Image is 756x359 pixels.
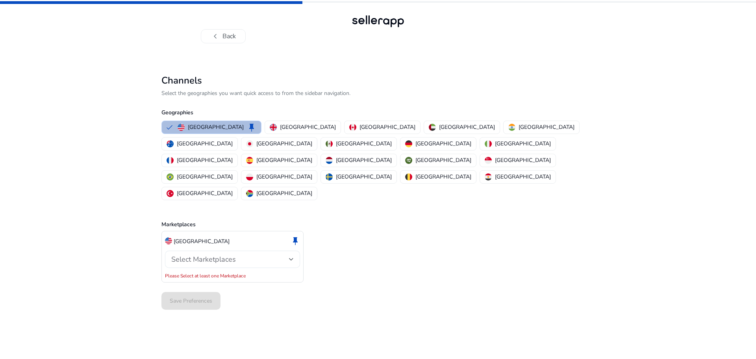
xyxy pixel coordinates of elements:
p: [GEOGRAPHIC_DATA] [256,140,312,148]
span: keep [247,123,256,132]
img: it.svg [485,140,492,147]
img: ae.svg [429,124,436,131]
img: de.svg [405,140,412,147]
img: in.svg [508,124,515,131]
p: [GEOGRAPHIC_DATA] [359,123,415,131]
p: [GEOGRAPHIC_DATA] [495,156,551,164]
img: mx.svg [326,140,333,147]
p: Geographies [161,108,595,117]
img: fr.svg [167,157,174,164]
p: [GEOGRAPHIC_DATA] [280,123,336,131]
img: za.svg [246,190,253,197]
p: [GEOGRAPHIC_DATA] [495,140,551,148]
img: br.svg [167,173,174,180]
p: [GEOGRAPHIC_DATA] [256,189,312,197]
p: [GEOGRAPHIC_DATA] [177,173,233,181]
img: be.svg [405,173,412,180]
img: ca.svg [349,124,356,131]
p: [GEOGRAPHIC_DATA] [174,237,230,246]
img: se.svg [326,173,333,180]
p: [GEOGRAPHIC_DATA] [336,156,392,164]
img: tr.svg [167,190,174,197]
p: Select the geographies you want quick access to from the sidebar navigation. [161,89,595,97]
p: [GEOGRAPHIC_DATA] [336,173,392,181]
p: [GEOGRAPHIC_DATA] [177,140,233,148]
img: us.svg [165,237,172,244]
img: es.svg [246,157,253,164]
p: Marketplaces [161,220,595,229]
img: uk.svg [270,124,277,131]
p: [GEOGRAPHIC_DATA] [519,123,574,131]
img: sa.svg [405,157,412,164]
img: pl.svg [246,173,253,180]
span: chevron_left [211,32,220,41]
img: au.svg [167,140,174,147]
img: us.svg [178,124,185,131]
p: [GEOGRAPHIC_DATA] [415,156,471,164]
p: [GEOGRAPHIC_DATA] [256,156,312,164]
span: Select Marketplaces [171,255,236,264]
img: sg.svg [485,157,492,164]
p: [GEOGRAPHIC_DATA] [256,173,312,181]
img: jp.svg [246,140,253,147]
p: [GEOGRAPHIC_DATA] [188,123,244,131]
img: nl.svg [326,157,333,164]
span: keep [291,236,300,246]
p: [GEOGRAPHIC_DATA] [415,173,471,181]
p: [GEOGRAPHIC_DATA] [415,140,471,148]
img: eg.svg [485,173,492,180]
button: chevron_leftBack [201,29,246,43]
p: [GEOGRAPHIC_DATA] [336,140,392,148]
mat-error: Please Select at least one Marketplace [165,271,300,279]
p: [GEOGRAPHIC_DATA] [177,156,233,164]
p: [GEOGRAPHIC_DATA] [439,123,495,131]
p: [GEOGRAPHIC_DATA] [177,189,233,197]
h2: Channels [161,75,595,86]
p: [GEOGRAPHIC_DATA] [495,173,551,181]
